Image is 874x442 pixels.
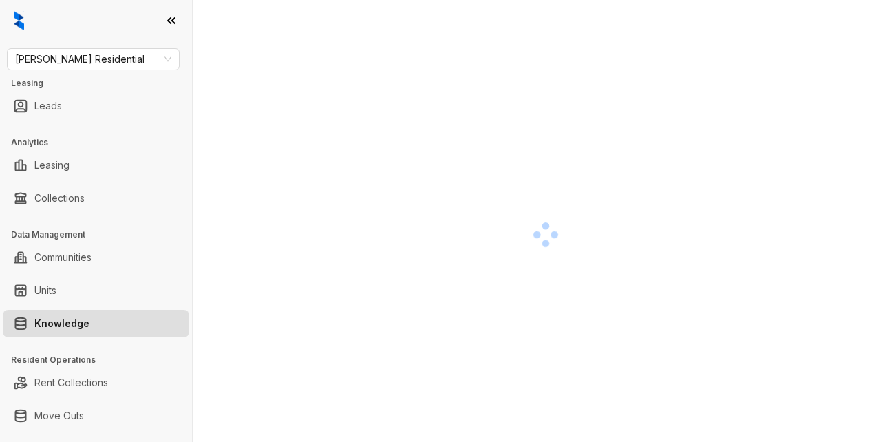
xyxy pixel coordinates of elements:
[3,244,189,271] li: Communities
[34,310,89,337] a: Knowledge
[11,229,192,241] h3: Data Management
[3,310,189,337] li: Knowledge
[3,369,189,397] li: Rent Collections
[3,92,189,120] li: Leads
[34,92,62,120] a: Leads
[34,402,84,430] a: Move Outs
[15,49,171,70] span: Griffis Residential
[11,354,192,366] h3: Resident Operations
[3,151,189,179] li: Leasing
[11,77,192,90] h3: Leasing
[34,369,108,397] a: Rent Collections
[3,402,189,430] li: Move Outs
[11,136,192,149] h3: Analytics
[14,11,24,30] img: logo
[3,277,189,304] li: Units
[34,151,70,179] a: Leasing
[3,185,189,212] li: Collections
[34,185,85,212] a: Collections
[34,244,92,271] a: Communities
[34,277,56,304] a: Units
